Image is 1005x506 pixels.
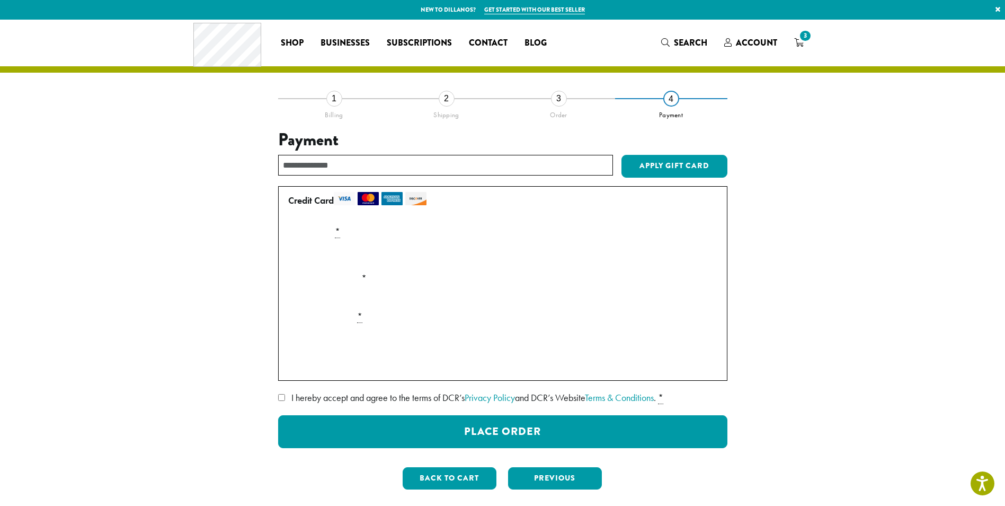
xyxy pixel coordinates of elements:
span: Contact [469,37,508,50]
span: Search [674,37,707,49]
span: Account [736,37,777,49]
input: I hereby accept and agree to the terms of DCR’sPrivacy Policyand DCR’s WebsiteTerms & Conditions. * [278,394,285,401]
img: visa [334,192,355,205]
h3: Payment [278,130,727,150]
label: Credit Card [288,192,713,209]
span: I hereby accept and agree to the terms of DCR’s and DCR’s Website . [291,391,656,404]
div: 4 [663,91,679,107]
div: 1 [326,91,342,107]
span: Shop [281,37,304,50]
div: 3 [551,91,567,107]
button: Place Order [278,415,727,448]
span: Subscriptions [387,37,452,50]
div: Billing [278,107,390,119]
div: Payment [615,107,727,119]
a: Shop [272,34,312,51]
span: Businesses [321,37,370,50]
img: mastercard [358,192,379,205]
button: Previous [508,467,602,490]
abbr: required [357,310,362,323]
a: Get started with our best seller [484,5,585,14]
div: Order [503,107,615,119]
button: Apply Gift Card [621,155,727,178]
abbr: required [658,391,663,404]
span: Blog [524,37,547,50]
img: discover [405,192,426,205]
abbr: required [335,225,340,238]
div: Shipping [390,107,503,119]
a: Terms & Conditions [585,391,654,404]
a: Search [653,34,716,51]
button: Back to cart [403,467,496,490]
span: 3 [798,29,812,43]
a: Privacy Policy [465,391,515,404]
div: 2 [439,91,455,107]
img: amex [381,192,403,205]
